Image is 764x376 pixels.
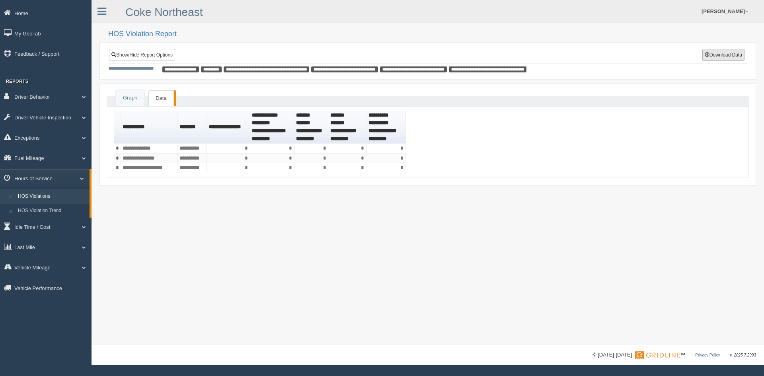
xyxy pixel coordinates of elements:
[328,111,366,144] th: Sort column
[14,204,90,218] a: HOS Violation Trend
[702,49,745,61] button: Download Data
[121,111,178,144] th: Sort column
[635,351,680,359] img: Gridline
[207,111,250,144] th: Sort column
[730,353,756,357] span: v. 2025.7.2993
[109,49,175,61] a: Show/Hide Report Options
[116,90,144,106] a: Graph
[294,111,329,144] th: Sort column
[695,353,720,357] a: Privacy Policy
[178,111,207,144] th: Sort column
[14,189,90,204] a: HOS Violations
[592,351,756,359] div: © [DATE]-[DATE] - ™
[125,6,203,18] a: Coke Northeast
[366,111,406,144] th: Sort column
[148,90,173,107] a: Data
[250,111,294,144] th: Sort column
[108,30,756,38] h2: HOS Violation Report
